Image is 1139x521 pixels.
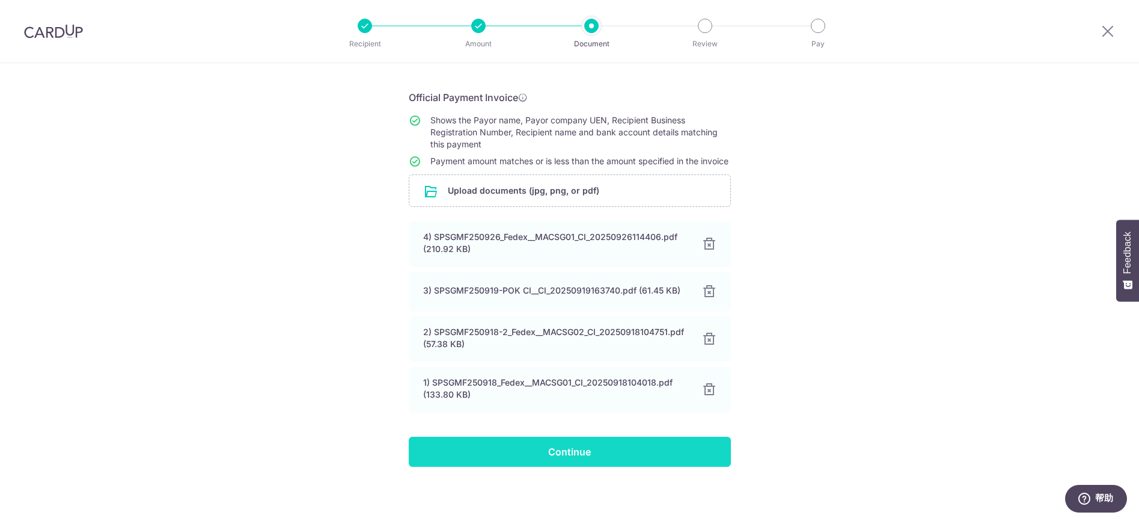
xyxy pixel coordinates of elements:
[1116,220,1139,301] button: Feedback - Show survey
[409,437,731,467] input: Continue
[1122,232,1133,274] span: Feedback
[430,115,718,149] span: Shows the Payor name, Payor company UEN, Recipient Business Registration Number, Recipient name a...
[423,377,688,401] div: 1) SPSGMF250918_Fedex__MACSG01_CI_20250918104018.pdf (133.80 KB)
[423,326,688,350] div: 2) SPSGMF250918-2_Fedex__MACSG02_CI_20250918104751.pdf (57.38 KB)
[320,38,409,50] p: Recipient
[423,231,688,255] div: 4) SPSGMF250926_Fedex__MACSG01_CI_20250926114406.pdf (210.92 KB)
[1064,485,1127,515] iframe: 打开一个小组件，您可以在其中找到更多信息
[409,174,731,207] div: Upload documents (jpg, png, or pdf)
[430,156,728,166] span: Payment amount matches or is less than the amount specified in the invoice
[423,285,688,297] div: 3) SPSGMF250919-POK CI__CI_20250919163740.pdf (61.45 KB)
[547,38,636,50] p: Document
[661,38,750,50] p: Review
[774,38,863,50] p: Pay
[409,90,731,105] h6: Official Payment Invoice
[434,38,523,50] p: Amount
[24,24,83,39] img: CardUp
